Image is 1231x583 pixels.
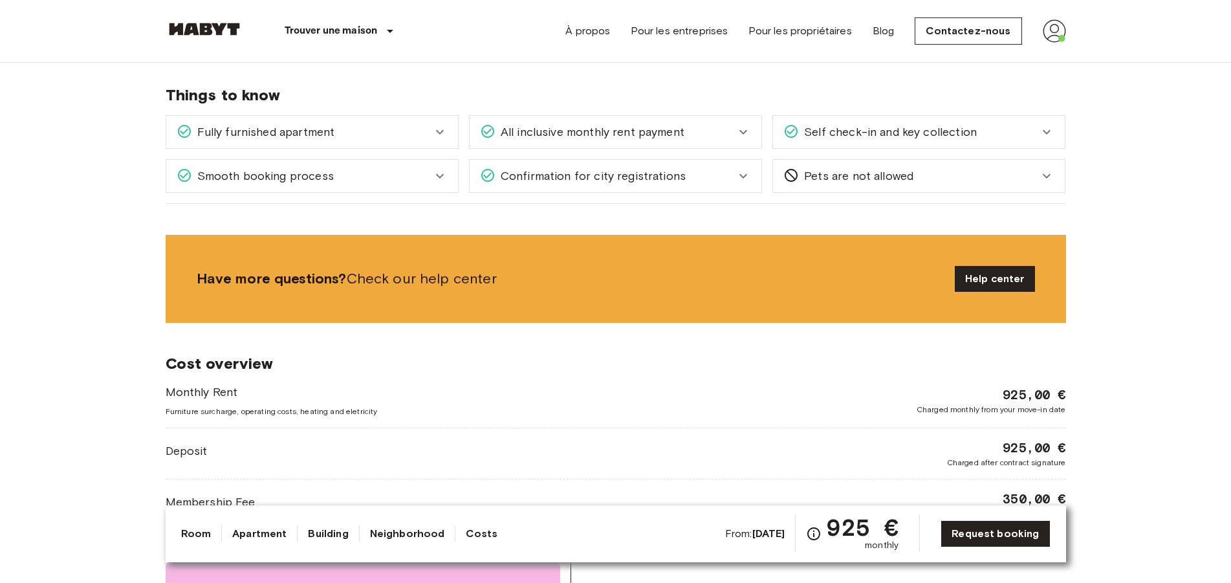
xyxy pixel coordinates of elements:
p: Trouver une maison [285,23,378,39]
span: 925 € [827,516,899,539]
span: Monthly Rent [166,384,378,401]
div: All inclusive monthly rent payment [470,116,761,148]
span: Charged monthly from your move-in date [917,404,1066,415]
span: From: [725,527,785,541]
span: Deposit [166,443,208,459]
span: Self check-in and key collection [799,124,977,140]
a: Pour les entreprises [631,23,728,39]
div: Pets are not allowed [773,160,1065,192]
span: Pets are not allowed [799,168,913,184]
a: Pour les propriétaires [748,23,851,39]
a: Request booking [941,520,1050,547]
div: Self check-in and key collection [773,116,1065,148]
a: Costs [466,526,497,542]
a: Help center [955,266,1035,292]
a: Blog [873,23,895,39]
div: Confirmation for city registrations [470,160,761,192]
img: Habyt [166,23,243,36]
span: 925,00 € [1003,439,1065,457]
a: Apartment [232,526,287,542]
b: [DATE] [752,527,785,540]
span: Things to know [166,85,1066,105]
a: À propos [565,23,610,39]
span: Confirmation for city registrations [496,168,686,184]
span: Smooth booking process [192,168,334,184]
b: Have more questions? [197,270,347,287]
span: Fully furnished apartment [192,124,335,140]
span: Charged after contract signature [947,457,1066,468]
div: Smooth booking process [166,160,458,192]
span: 350,00 € [1003,490,1065,508]
a: Building [308,526,348,542]
span: Check our help center [197,269,944,289]
a: Neighborhood [370,526,445,542]
span: Cost overview [166,354,1066,373]
span: Furniture surcharge, operating costs, heating and eletricity [166,406,378,417]
span: Membership Fee [166,494,256,511]
svg: Check cost overview for full price breakdown. Please note that discounts apply to new joiners onl... [806,526,822,542]
span: All inclusive monthly rent payment [496,124,684,140]
img: avatar [1043,19,1066,43]
span: 925,00 € [1003,386,1065,404]
span: monthly [865,539,899,552]
div: Fully furnished apartment [166,116,458,148]
a: Contactez-nous [915,17,1021,45]
a: Room [181,526,212,542]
